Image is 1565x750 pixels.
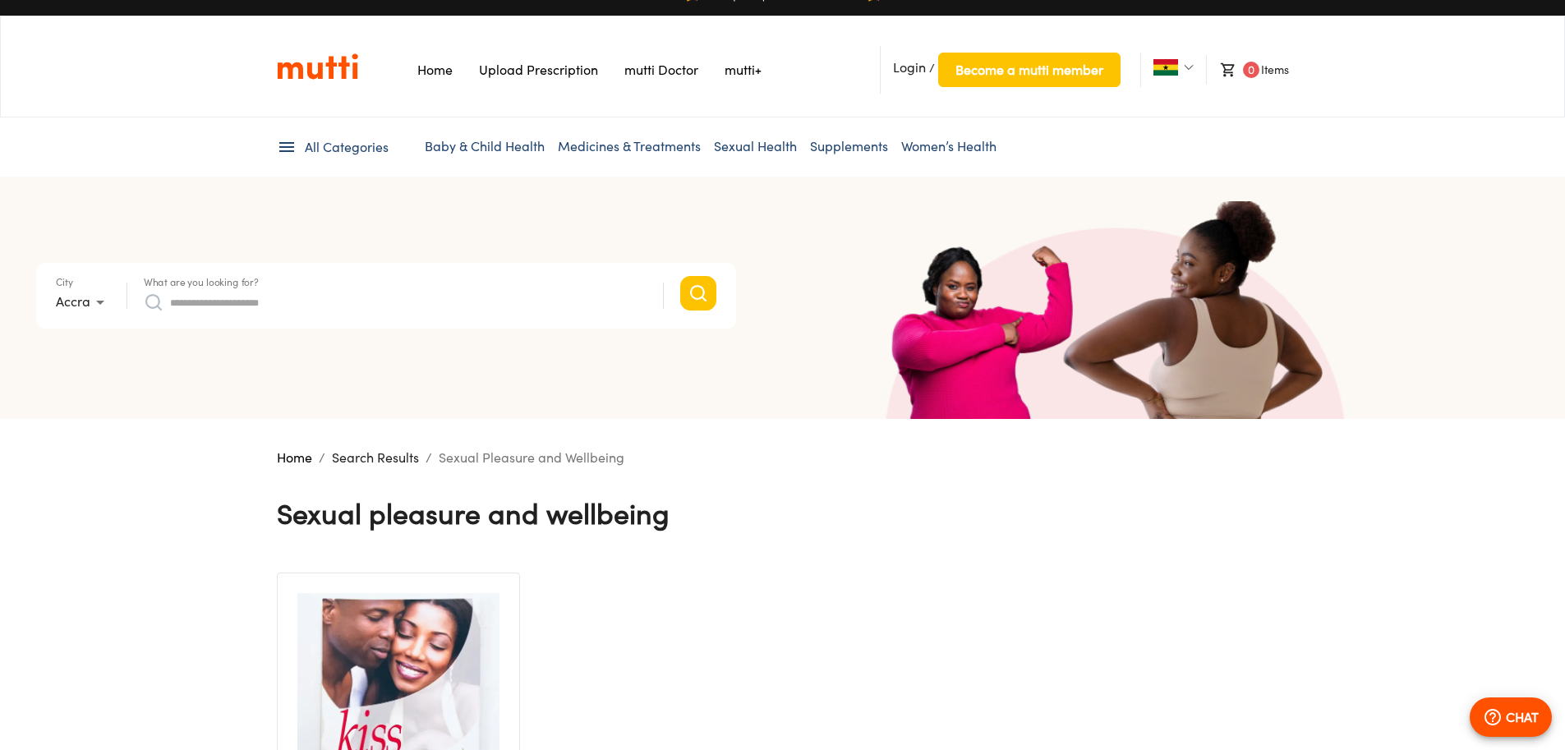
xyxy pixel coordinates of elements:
[479,62,598,78] a: Navigates to Prescription Upload Page
[319,448,325,467] li: /
[558,138,701,154] a: Medicines & Treatments
[680,276,716,311] button: Search
[277,496,670,531] h4: Sexual Pleasure and Wellbeing
[277,448,1289,467] nav: breadcrumb
[439,448,624,467] p: Sexual Pleasure and Wellbeing
[417,62,453,78] a: Navigates to Home Page
[955,58,1103,81] span: Become a mutti member
[1184,62,1194,72] img: Dropdown
[725,62,762,78] a: Navigates to mutti+ page
[1506,707,1539,727] p: CHAT
[880,46,1121,94] li: /
[1470,697,1552,737] button: CHAT
[56,278,73,288] label: City
[144,278,259,288] label: What are you looking for?
[277,449,312,466] a: Home
[893,59,926,76] span: Login
[1243,62,1259,78] span: 0
[810,138,888,154] a: Supplements
[938,53,1121,87] button: Become a mutti member
[277,53,358,81] img: Logo
[714,138,797,154] a: Sexual Health
[901,138,997,154] a: Women’s Health
[425,138,545,154] a: Baby & Child Health
[277,53,358,81] a: Link on the logo navigates to HomePage
[56,289,110,315] div: Accra
[305,138,389,157] span: All Categories
[332,448,419,467] p: Search Results
[624,62,698,78] a: Navigates to mutti doctor website
[1153,59,1178,76] img: Ghana
[426,448,432,467] li: /
[1206,55,1288,85] li: Items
